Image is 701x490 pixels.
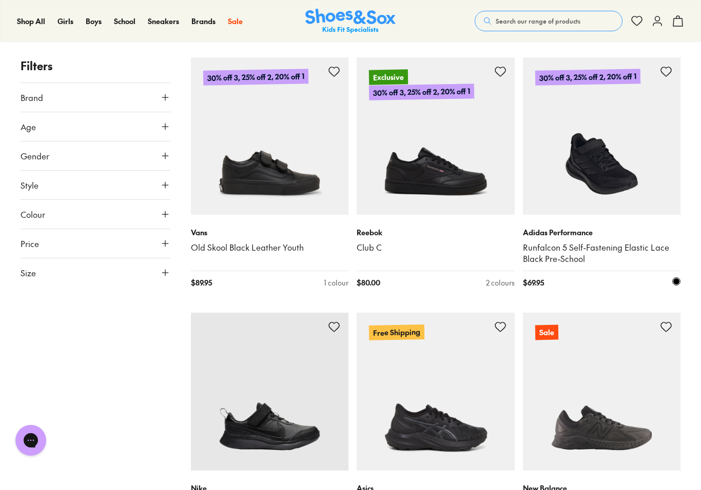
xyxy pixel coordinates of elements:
p: Vans [191,227,349,238]
p: 30% off 3, 25% off 2, 20% off 1 [535,70,640,85]
button: Brand [21,83,170,112]
a: Sale [228,16,243,27]
button: Gender [21,141,170,170]
p: 30% off 3, 25% off 2, 20% off 1 [203,69,308,86]
p: Exclusive [369,69,408,85]
img: SNS_Logo_Responsive.svg [305,9,396,34]
div: 1 colour [324,277,348,288]
span: Sneakers [148,16,179,26]
span: Brands [191,16,216,26]
span: Shop All [17,16,45,26]
a: Shoes & Sox [305,9,396,34]
a: Club C [357,242,515,253]
span: Size [21,267,36,279]
a: 30% off 3, 25% off 2, 20% off 1 [523,57,681,215]
a: Old Skool Black Leather Youth [191,242,349,253]
button: Search our range of products [475,11,622,31]
span: $ 69.95 [523,277,544,288]
a: Shop All [17,16,45,27]
span: School [114,16,135,26]
iframe: Gorgias live chat messenger [10,421,51,459]
a: Brands [191,16,216,27]
button: Size [21,258,170,287]
span: $ 89.95 [191,277,212,288]
button: Colour [21,200,170,229]
a: Sneakers [148,16,179,27]
span: Girls [57,16,73,26]
a: Free Shipping [357,313,515,471]
span: Style [21,179,38,191]
p: 30% off 3, 25% off 2, 20% off 1 [369,84,474,100]
p: Sale [535,325,558,340]
a: 30% off 3, 25% off 2, 20% off 1 [191,57,349,215]
p: Adidas Performance [523,227,681,238]
span: Search our range of products [496,16,580,26]
span: Brand [21,91,43,104]
span: Age [21,120,36,133]
a: Sale [523,313,681,471]
span: Sale [228,16,243,26]
a: Boys [86,16,102,27]
a: Runfalcon 5 Self-Fastening Elastic Lace Black Pre-School [523,242,681,264]
a: School [114,16,135,27]
span: Colour [21,208,45,220]
button: Price [21,229,170,258]
div: 2 colours [486,277,515,288]
a: Girls [57,16,73,27]
a: Exclusive30% off 3, 25% off 2, 20% off 1 [357,57,515,215]
p: Free Shipping [369,324,424,340]
span: $ 80.00 [357,277,380,288]
span: Gender [21,150,49,162]
p: Filters [21,57,170,74]
span: Price [21,237,39,250]
button: Age [21,112,170,141]
button: Style [21,171,170,199]
span: Boys [86,16,102,26]
p: Reebok [357,227,515,238]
